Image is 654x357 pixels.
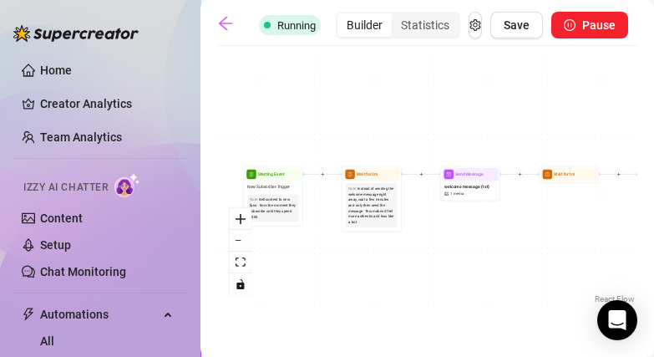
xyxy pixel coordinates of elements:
[114,173,140,197] img: AI Chatter
[419,172,423,176] span: plus
[490,12,543,38] button: Save Flow
[40,64,72,77] a: Home
[247,183,290,190] span: New Subscriber Trigger
[40,90,174,117] a: Creator Analytics
[23,180,108,196] span: Izzy AI Chatter
[539,166,599,182] div: clock-circleWait for1m
[246,170,256,179] span: play-circle
[455,171,483,178] span: Send Message
[450,191,464,197] span: 1 media
[597,300,637,340] div: Open Intercom Messenger
[551,12,628,38] button: Pause
[357,171,378,178] span: Wait for 2m
[230,252,251,273] button: fit view
[518,172,522,176] span: plus
[40,334,54,348] a: All
[40,238,71,252] a: Setup
[345,170,354,179] span: clock-circle
[336,12,460,38] div: segmented control
[582,18,616,32] span: Pause
[440,166,500,201] div: mailSend Messagewelcome message (1st)picture1 media
[40,301,159,328] span: Automations
[230,230,251,252] button: zoom out
[13,25,139,42] img: logo-BBDzfeDw.svg
[230,208,251,230] button: zoom in
[217,15,242,35] a: arrow-left
[543,170,552,179] span: clock-circle
[554,171,575,178] span: Wait for 1m
[337,13,392,37] div: Builder
[444,170,453,179] span: mail
[342,166,402,232] div: clock-circleWait for2mNote:Instead of sending the welcome message right away, wait a few minutes ...
[321,172,325,176] span: plus
[250,197,297,220] div: Sell content to new fans - from the moment they subscribe until they spend $300
[469,12,482,38] button: Open Exit Rules
[444,183,489,190] span: welcome message (1st)
[217,15,234,32] span: arrow-left
[230,208,251,295] div: React Flow controls
[40,130,122,144] a: Team Analytics
[616,172,621,176] span: plus
[40,212,83,225] a: Content
[22,308,35,321] span: thunderbolt
[504,18,530,32] span: Save
[277,19,316,32] span: Running
[444,191,449,196] span: picture
[595,294,635,303] a: React Flow attribution
[230,273,251,295] button: toggle interactivity
[40,265,126,278] a: Chat Monitoring
[243,166,303,226] div: play-circleStarting EventNew Subscriber TriggerNote:Sell content to new fans - from the moment th...
[348,186,395,225] div: Instead of sending the welcome message right away, wait a few minutes and only then send the mess...
[564,19,575,31] span: pause-circle
[392,13,459,37] div: Statistics
[469,19,481,31] span: setting
[258,171,285,178] span: Starting Event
